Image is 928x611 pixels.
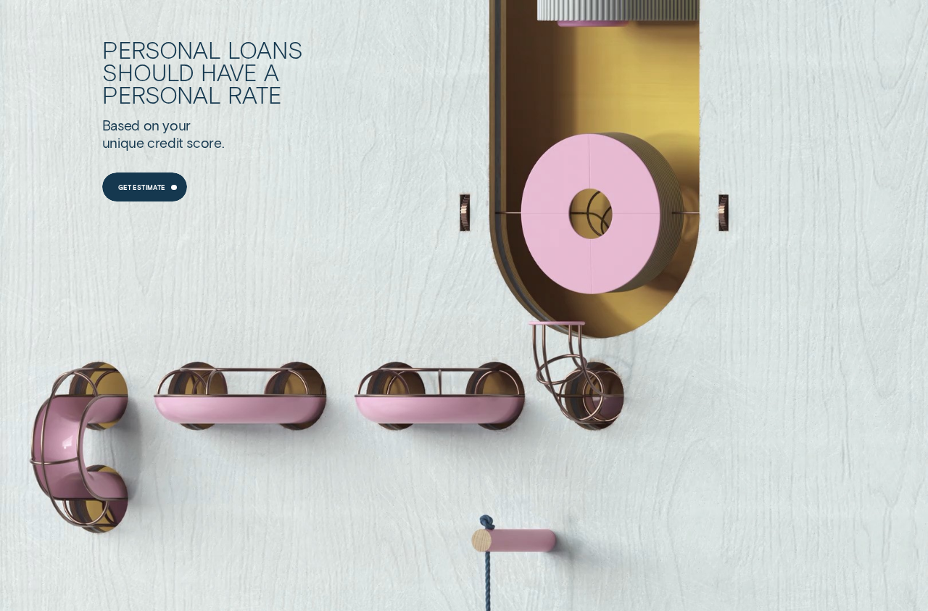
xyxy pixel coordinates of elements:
[264,61,279,83] div: a
[102,173,188,201] a: Get Estimate
[102,117,140,134] div: Based
[102,61,195,83] div: should
[147,134,183,151] div: credit
[201,61,257,83] div: have
[144,117,159,134] div: on
[228,83,282,106] div: rate
[228,38,303,61] div: Loans
[186,134,224,151] div: score.
[102,38,221,61] div: Personal
[102,134,144,151] div: unique
[102,83,221,106] div: personal
[162,117,190,134] div: your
